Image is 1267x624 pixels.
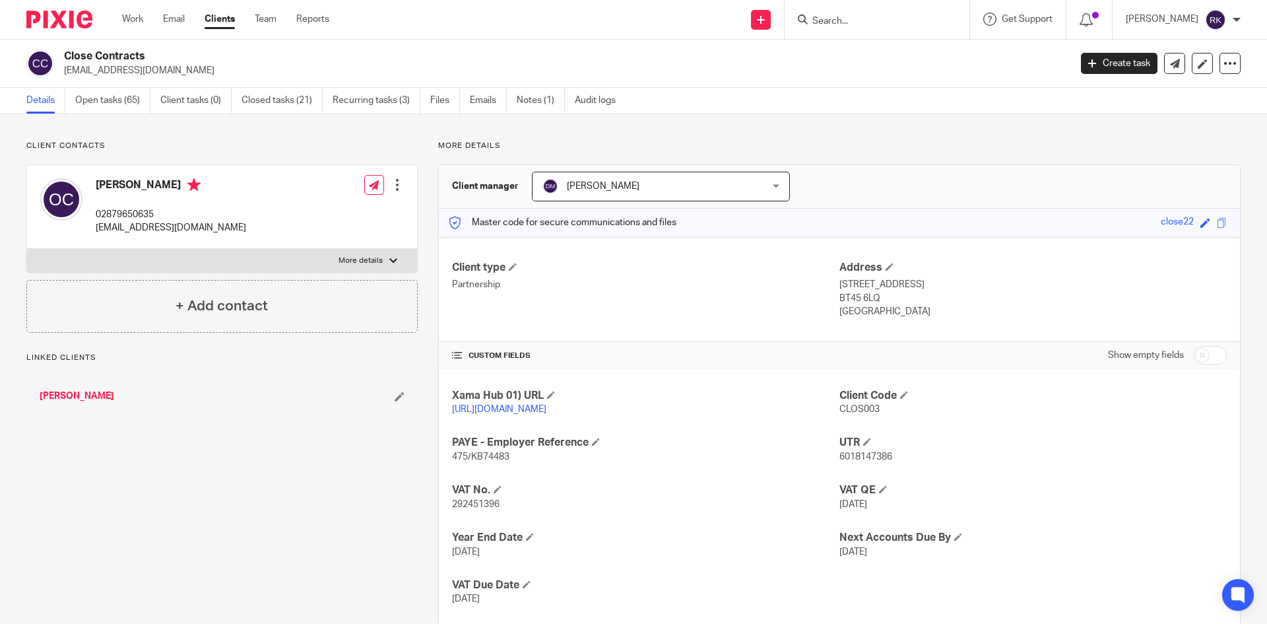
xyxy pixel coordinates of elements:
[96,178,246,195] h4: [PERSON_NAME]
[452,452,509,462] span: 475/KB74483
[452,531,839,545] h4: Year End Date
[1108,349,1184,362] label: Show empty fields
[452,389,839,403] h4: Xama Hub 01) URL
[567,182,639,191] span: [PERSON_NAME]
[40,178,82,221] img: svg%3E
[40,390,114,403] a: [PERSON_NAME]
[26,11,92,28] img: Pixie
[542,178,558,194] img: svg%3E
[452,180,519,193] h3: Client manager
[452,483,839,497] h4: VAT No.
[333,88,420,114] a: Recurring tasks (3)
[452,578,839,592] h4: VAT Due Date
[452,436,839,450] h4: PAYE - Employer Reference
[1081,53,1157,74] a: Create task
[839,452,892,462] span: 6018147386
[449,216,676,229] p: Master code for secure communications and files
[64,64,1061,77] p: [EMAIL_ADDRESS][DOMAIN_NAME]
[839,389,1227,403] h4: Client Code
[26,88,65,114] a: Details
[1002,15,1053,24] span: Get Support
[811,16,930,28] input: Search
[452,547,480,557] span: [DATE]
[438,141,1241,151] p: More details
[517,88,565,114] a: Notes (1)
[839,261,1227,275] h4: Address
[839,305,1227,318] p: [GEOGRAPHIC_DATA]
[839,531,1227,545] h4: Next Accounts Due By
[452,351,839,361] h4: CUSTOM FIELDS
[187,178,201,191] i: Primary
[839,292,1227,305] p: BT45 6LQ
[96,221,246,234] p: [EMAIL_ADDRESS][DOMAIN_NAME]
[255,13,276,26] a: Team
[1205,9,1226,30] img: svg%3E
[26,141,418,151] p: Client contacts
[242,88,323,114] a: Closed tasks (21)
[75,88,150,114] a: Open tasks (65)
[452,261,839,275] h4: Client type
[96,208,246,221] p: 02879650635
[339,256,383,266] p: More details
[575,88,626,114] a: Audit logs
[1126,13,1198,26] p: [PERSON_NAME]
[452,500,500,509] span: 292451396
[176,296,268,316] h4: + Add contact
[839,547,867,557] span: [DATE]
[26,353,418,363] p: Linked clients
[122,13,143,26] a: Work
[64,50,862,63] h2: Close Contracts
[452,278,839,291] p: Partnership
[163,13,185,26] a: Email
[160,88,232,114] a: Client tasks (0)
[839,436,1227,450] h4: UTR
[839,405,880,414] span: CLOS003
[470,88,507,114] a: Emails
[452,594,480,604] span: [DATE]
[839,500,867,509] span: [DATE]
[26,50,54,77] img: svg%3E
[839,483,1227,497] h4: VAT QE
[296,13,329,26] a: Reports
[839,278,1227,291] p: [STREET_ADDRESS]
[205,13,235,26] a: Clients
[430,88,460,114] a: Files
[452,405,546,414] a: [URL][DOMAIN_NAME]
[1161,215,1194,230] div: close22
